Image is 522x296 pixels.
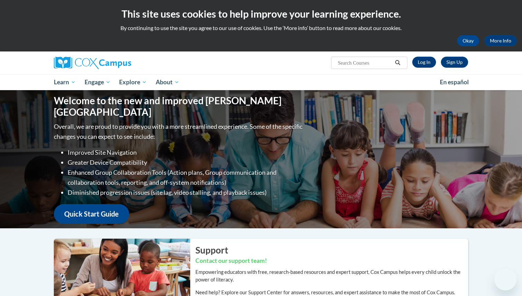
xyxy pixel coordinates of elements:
a: More Info [484,35,517,46]
li: Diminished progression issues (site lag, video stalling, and playback issues) [68,188,304,198]
img: Cox Campus [54,57,131,69]
a: Explore [115,74,151,90]
li: Enhanced Group Collaboration Tools (Action plans, Group communication and collaboration tools, re... [68,168,304,188]
button: Okay [457,35,479,46]
div: Main menu [43,74,478,90]
span: Engage [85,78,110,86]
span: Learn [54,78,76,86]
input: Search Courses [337,59,393,67]
a: En español [435,75,473,89]
h1: Welcome to the new and improved [PERSON_NAME][GEOGRAPHIC_DATA] [54,95,304,118]
h2: Support [195,244,468,256]
iframe: Button to launch messaging window [494,268,516,290]
a: Cox Campus [54,57,185,69]
h3: Contact our support team! [195,257,468,265]
h2: This site uses cookies to help improve your learning experience. [5,7,517,21]
a: About [151,74,184,90]
span: Explore [119,78,147,86]
p: By continuing to use the site you agree to our use of cookies. Use the ‘More info’ button to read... [5,24,517,32]
a: Learn [49,74,80,90]
a: Log In [412,57,436,68]
button: Search [393,59,403,67]
a: Engage [80,74,115,90]
p: Empowering educators with free, research-based resources and expert support, Cox Campus helps eve... [195,268,468,284]
p: Overall, we are proud to provide you with a more streamlined experience. Some of the specific cha... [54,122,304,142]
a: Register [441,57,468,68]
span: En español [440,78,469,86]
li: Improved Site Navigation [68,147,304,157]
span: About [156,78,179,86]
a: Quick Start Guide [54,204,129,224]
li: Greater Device Compatibility [68,157,304,168]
